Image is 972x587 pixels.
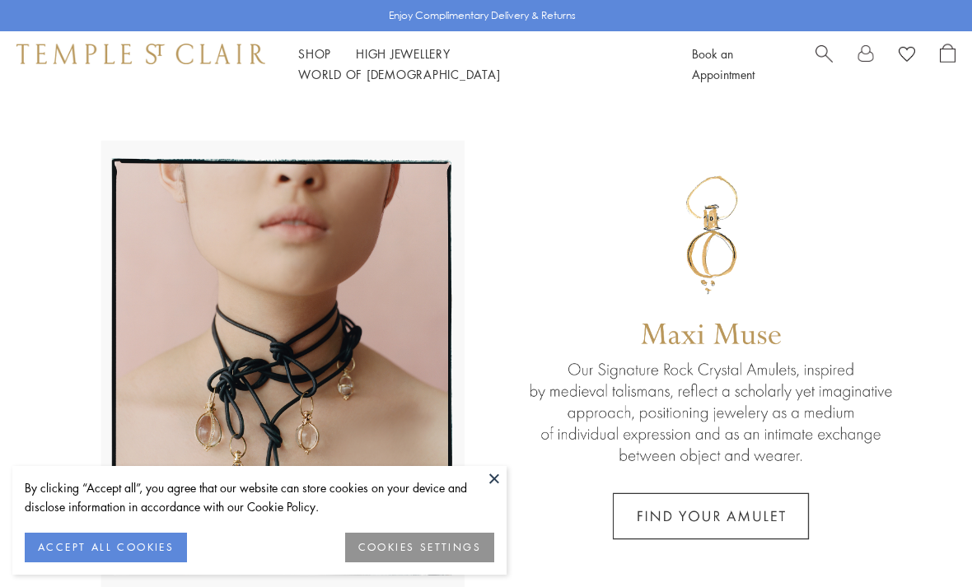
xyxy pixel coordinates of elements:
[298,66,500,82] a: World of [DEMOGRAPHIC_DATA]World of [DEMOGRAPHIC_DATA]
[389,7,576,24] p: Enjoy Complimentary Delivery & Returns
[25,478,494,516] div: By clicking “Accept all”, you agree that our website can store cookies on your device and disclos...
[345,533,494,562] button: COOKIES SETTINGS
[356,45,451,62] a: High JewelleryHigh Jewellery
[940,44,956,85] a: Open Shopping Bag
[692,45,755,82] a: Book an Appointment
[16,44,265,63] img: Temple St. Clair
[298,45,331,62] a: ShopShop
[899,44,915,68] a: View Wishlist
[25,533,187,562] button: ACCEPT ALL COOKIES
[890,510,956,571] iframe: Gorgias live chat messenger
[815,44,833,85] a: Search
[298,44,655,85] nav: Main navigation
